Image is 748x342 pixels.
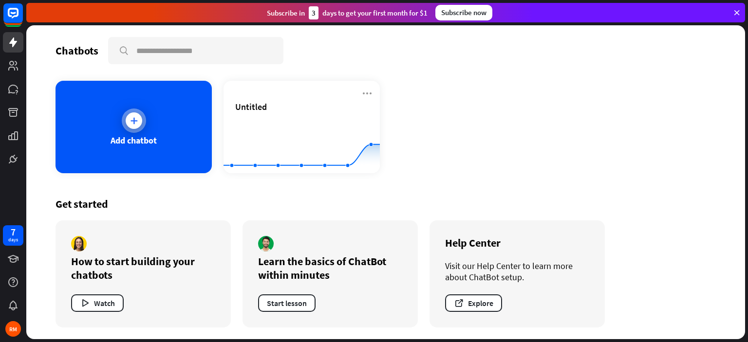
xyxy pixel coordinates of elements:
[71,254,215,282] div: How to start building your chatbots
[71,294,124,312] button: Watch
[445,294,502,312] button: Explore
[258,236,274,252] img: author
[258,254,402,282] div: Learn the basics of ChatBot within minutes
[445,236,589,250] div: Help Center
[309,6,318,19] div: 3
[3,225,23,246] a: 7 days
[11,228,16,236] div: 7
[8,236,18,243] div: days
[56,44,98,57] div: Chatbots
[258,294,316,312] button: Start lesson
[267,6,428,19] div: Subscribe in days to get your first month for $1
[56,197,716,211] div: Get started
[445,260,589,283] div: Visit our Help Center to learn more about ChatBot setup.
[5,321,21,337] div: RM
[8,4,37,33] button: Open LiveChat chat widget
[71,236,87,252] img: author
[235,101,267,112] span: Untitled
[435,5,492,20] div: Subscribe now
[111,135,157,146] div: Add chatbot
